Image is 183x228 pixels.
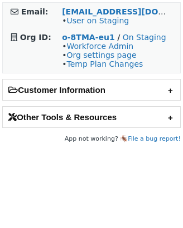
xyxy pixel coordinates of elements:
a: File a bug report! [128,135,181,142]
span: • • • [62,42,143,68]
a: On Staging [123,33,166,42]
h2: Customer Information [3,80,180,100]
a: User on Staging [66,16,129,25]
footer: App not working? 🪳 [2,133,181,145]
a: Workforce Admin [66,42,133,51]
span: • [62,16,129,25]
a: Org settings page [66,51,136,60]
a: o-8TMA-eu1 [62,33,115,42]
strong: Email: [21,7,49,16]
h2: Other Tools & Resources [3,107,180,127]
strong: / [117,33,120,42]
a: Temp Plan Changes [66,60,143,68]
strong: Org ID: [20,33,51,42]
